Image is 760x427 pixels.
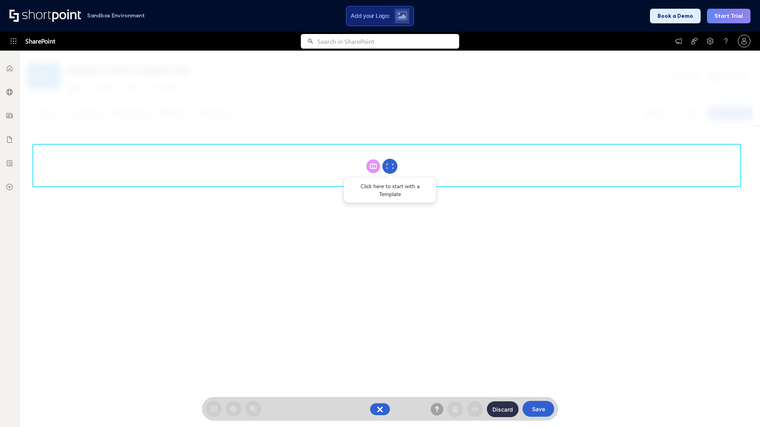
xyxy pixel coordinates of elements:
[317,34,459,49] input: Search in SharePoint
[707,9,750,23] button: Start Trial
[87,13,145,18] h1: Sandbox Environment
[351,12,389,19] span: Add your Logo:
[522,401,554,417] button: Save
[397,11,407,20] img: Upload logo
[720,389,760,427] iframe: Chat Widget
[487,401,519,417] button: Discard
[25,32,55,51] span: SharePoint
[650,9,701,23] button: Book a Demo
